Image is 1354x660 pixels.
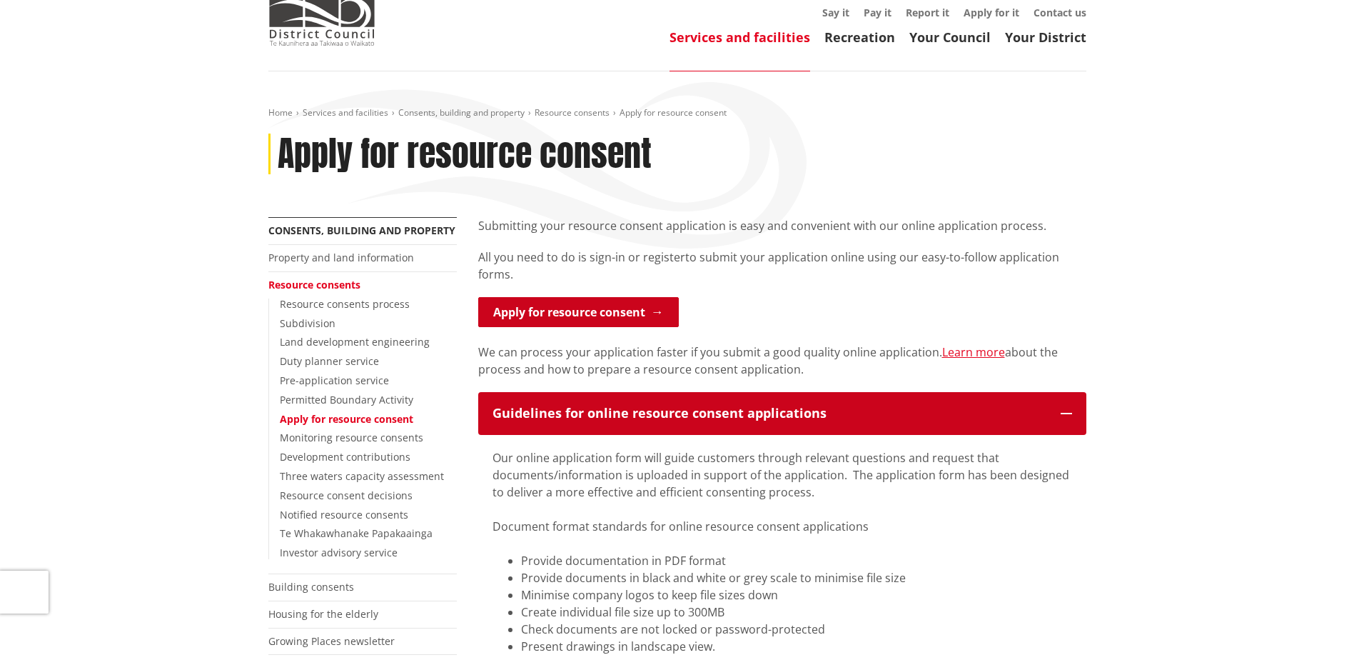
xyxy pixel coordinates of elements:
a: Notified resource consents [280,508,408,521]
li: Create individual file size up to 300MB [521,604,1072,621]
a: Monitoring resource consents [280,431,423,444]
iframe: Messenger Launcher [1288,600,1340,651]
div: Document format standards for online resource consent applications​ [492,518,1072,535]
a: Consents, building and property [268,224,455,237]
a: Recreation [824,29,895,46]
a: Contact us [1034,6,1086,19]
a: Pre-application service [280,374,389,387]
a: Property and land information [268,251,414,264]
a: Services and facilities [670,29,810,46]
nav: breadcrumb [268,107,1086,119]
a: Your Council [909,29,991,46]
a: Building consents [268,580,354,594]
a: Resource consents [535,106,610,119]
div: Guidelines for online resource consent applications [492,406,1046,421]
a: Resource consent decisions [280,489,413,502]
a: Your District [1005,29,1086,46]
a: Permitted Boundary Activity [280,393,413,406]
span: All you need to do is sign-in or register [478,249,685,265]
a: Duty planner service [280,354,379,368]
a: Learn more [942,344,1005,360]
li: Provide documents in black and white or grey scale to minimise file size [521,569,1072,586]
h1: Apply for resource consent [278,134,652,175]
li: Check documents are not locked or password-protected [521,621,1072,638]
a: Housing for the elderly [268,607,378,621]
a: Services and facilities [303,106,388,119]
a: Pay it [864,6,891,19]
div: Our online application form will guide customers through relevant questions and request that docu... [492,449,1072,501]
a: Land development engineering [280,335,430,349]
a: Resource consents process [280,297,410,311]
span: Submitting your resource consent application is easy and convenient with our online application p... [478,218,1046,234]
a: Report it [906,6,949,19]
a: Three waters capacity assessment [280,469,444,483]
li: Present drawings in landscape view.​ [521,638,1072,655]
p: to submit your application online using our easy-to-follow application forms. [478,249,1086,283]
a: Te Whakawhanake Papakaainga [280,526,433,540]
button: Guidelines for online resource consent applications [478,392,1086,435]
a: Consents, building and property [398,106,525,119]
a: Investor advisory service [280,546,398,559]
a: Resource consents [268,278,360,291]
a: Subdivision [280,316,335,330]
p: We can process your application faster if you submit a good quality online application. about the... [478,344,1086,378]
a: Development contributions [280,450,410,464]
a: Home [268,106,293,119]
a: Say it [822,6,849,19]
a: Apply for it [964,6,1019,19]
a: Growing Places newsletter [268,634,395,648]
a: Apply for resource consent [280,412,413,426]
li: Minimise company logos to keep file sizes down [521,586,1072,604]
a: Apply for resource consent [478,297,679,327]
span: Apply for resource consent [620,106,727,119]
li: Provide documentation in PDF format [521,552,1072,569]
